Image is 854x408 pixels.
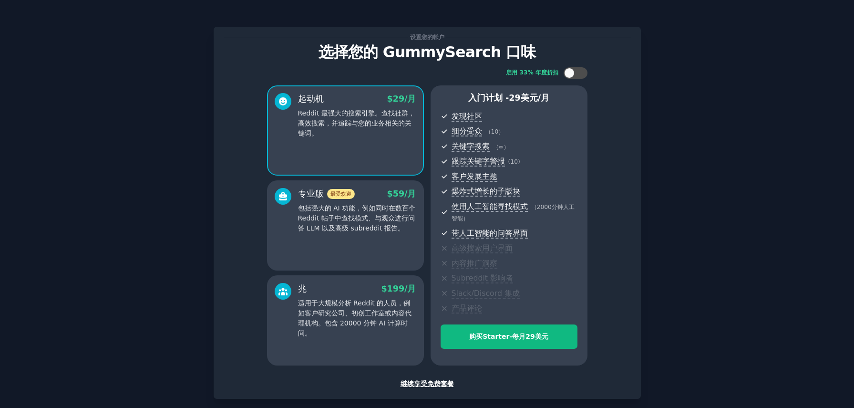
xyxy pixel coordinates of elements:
font: 购买 [469,333,483,340]
font: 适用于大规模分析 Reddit 的人员，例如客户研究公司、初创工作室或内容代理机构。包含 20000 分钟 AI 计算时间。 [298,299,412,337]
font: 最受欢迎 [330,191,351,197]
font: 使用人工智能寻找模式 [452,202,528,211]
font: 内容推广洞察 [452,259,497,268]
font: ） [498,128,504,135]
font: 29美元 [525,333,548,340]
font: $ [387,94,393,104]
font: 专业版 [298,189,324,199]
font: ∞ [499,144,504,150]
font: 29 [509,93,520,103]
font: （ [531,204,537,210]
font: 带人工智能的问答界面 [452,229,528,238]
font: ( [508,158,511,165]
font: 29 [393,94,404,104]
font: /月 [404,94,416,104]
font: 客户发展主题 [452,172,497,181]
font: Slack/Discord 集成 [452,289,520,298]
font: ) [518,158,520,165]
font: 跟踪关键字警报 [452,157,505,166]
font: 美元 [521,93,538,103]
font: /月 [404,284,416,293]
font: ） [504,144,509,150]
font: 设置您的帐户 [410,34,444,41]
font: 高级搜索用户界面 [452,243,513,252]
font: （ [493,144,499,150]
font: 继续享受免费套餐 [401,380,454,387]
font: 每月 [512,333,525,340]
font: /月 [538,93,549,103]
button: 购买Starter-每月29美元 [441,324,577,349]
font: ） [463,215,469,222]
font: Reddit 最强大的搜索引擎。查找社群，高效搜索，并追踪与您的业务相关的关键词。 [298,109,415,137]
font: 发现社区 [452,112,482,121]
font: Subreddit 影响者 [452,273,513,282]
font: /月 [404,189,416,199]
font: 爆炸式增长的子版块 [452,187,520,196]
font: 选择您的 GummySearch 口味 [319,43,535,61]
font: 10 [510,158,518,165]
font: 产品评论 [452,303,482,313]
font: 59 [393,189,404,199]
font: 入门 [468,93,485,103]
font: （ [485,128,491,135]
font: 细分受众 [452,126,482,136]
font: 启用 33% 年度折扣 [506,69,558,76]
font: 10 [491,128,499,135]
font: $ [381,284,387,293]
font: 计划 - [485,93,509,103]
font: 包括强大的 AI 功能，例如同时在数百个 Reddit 帖子中查找模式、与观众进行问答 LLM 以及高级 subreddit 报告。 [298,204,416,232]
font: 199 [387,284,405,293]
font: 关键字搜索 [452,142,490,151]
font: 起动机 [298,94,324,104]
font: - [509,333,512,340]
font: 兆 [298,284,307,293]
font: Starter [483,333,509,340]
font: $ [387,189,393,199]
